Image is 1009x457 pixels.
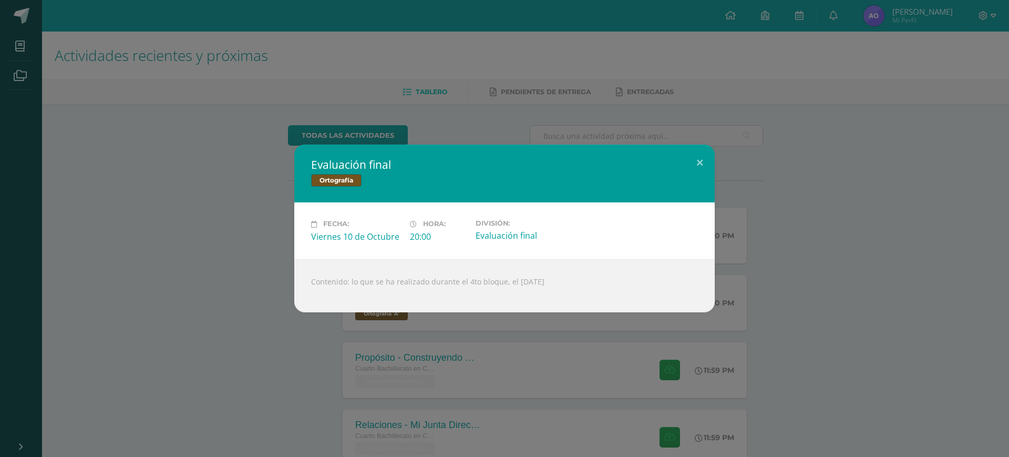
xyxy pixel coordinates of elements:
[476,230,566,241] div: Evaluación final
[323,220,349,228] span: Fecha:
[685,145,715,180] button: Close (Esc)
[294,259,715,312] div: Contenido: lo que se ha realizado durante el 4to bloque, el [DATE]
[410,231,467,242] div: 20:00
[311,157,698,172] h2: Evaluación final
[476,219,566,227] label: División:
[311,174,362,187] span: Ortografía
[423,220,446,228] span: Hora:
[311,231,401,242] div: Viernes 10 de Octubre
